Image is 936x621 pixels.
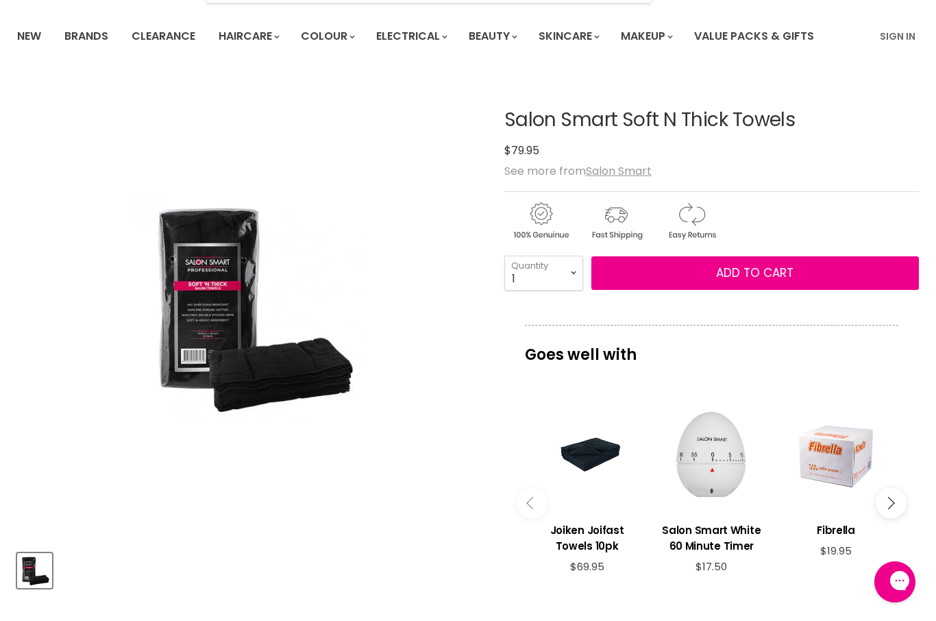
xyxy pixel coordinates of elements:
[366,22,456,51] a: Electrical
[525,325,898,370] p: Goes well with
[458,22,526,51] a: Beauty
[54,22,119,51] a: Brands
[780,512,891,545] a: View product:Fibrella
[716,265,793,281] span: Add to cart
[208,22,288,51] a: Haircare
[504,256,583,290] select: Quantity
[820,544,852,558] span: $19.95
[121,22,206,51] a: Clearance
[591,256,919,291] button: Add to cart
[655,200,728,242] img: returns.gif
[134,192,365,422] img: Salon Smart Soft N Thick Towels
[684,22,824,51] a: Value Packs & Gifts
[611,22,681,51] a: Makeup
[867,557,922,607] iframe: Gorgias live chat messenger
[504,163,652,179] span: See more from
[7,16,848,56] ul: Main menu
[570,559,604,574] span: $69.95
[17,553,52,588] button: Salon Smart Soft N Thick Towels
[504,143,539,158] span: $79.95
[780,522,891,538] h3: Fibrella
[872,22,924,51] a: Sign In
[19,555,51,587] img: Salon Smart Soft N Thick Towels
[532,512,643,561] a: View product:Joiken Joifast Towels 10pk
[291,22,363,51] a: Colour
[17,75,482,540] div: Salon Smart Soft N Thick Towels image. Click or Scroll to Zoom.
[528,22,608,51] a: Skincare
[504,110,919,131] h1: Salon Smart Soft N Thick Towels
[7,22,51,51] a: New
[15,549,484,588] div: Product thumbnails
[504,200,577,242] img: genuine.gif
[586,163,652,179] a: Salon Smart
[656,512,767,561] a: View product:Salon Smart White 60 Minute Timer
[580,200,652,242] img: shipping.gif
[532,522,643,554] h3: Joiken Joifast Towels 10pk
[656,522,767,554] h3: Salon Smart White 60 Minute Timer
[695,559,727,574] span: $17.50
